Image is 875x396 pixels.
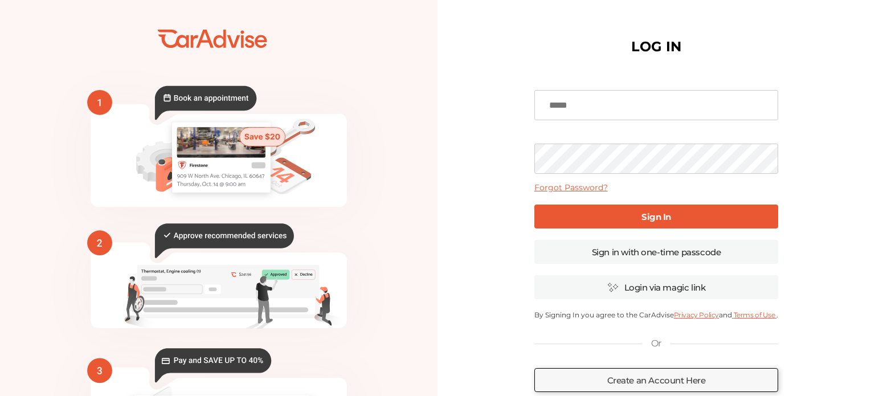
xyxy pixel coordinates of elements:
[534,182,608,193] a: Forgot Password?
[607,282,619,293] img: magic_icon.32c66aac.svg
[534,240,779,264] a: Sign in with one-time passcode
[534,275,779,299] a: Login via magic link
[534,205,779,228] a: Sign In
[674,311,719,319] a: Privacy Policy
[534,311,779,319] p: By Signing In you agree to the CarAdvise and .
[732,311,776,319] a: Terms of Use
[641,211,671,222] b: Sign In
[651,337,661,350] p: Or
[534,368,779,392] a: Create an Account Here
[631,41,681,52] h1: LOG IN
